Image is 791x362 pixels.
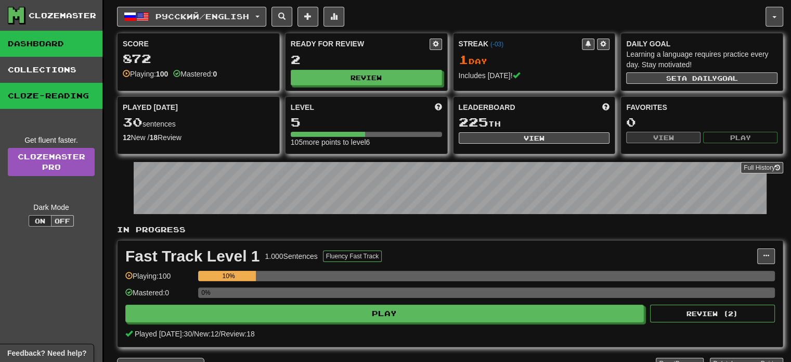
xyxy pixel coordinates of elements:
[123,115,142,129] span: 30
[650,305,775,322] button: Review (2)
[125,305,644,322] button: Play
[123,102,178,113] span: Played [DATE]
[626,72,777,84] button: Seta dailygoal
[459,132,610,144] button: View
[323,251,382,262] button: Fluency Fast Track
[490,41,503,48] a: (-03)
[602,102,610,113] span: This week in points, UTC
[125,271,193,288] div: Playing: 100
[192,330,194,338] span: /
[123,132,274,143] div: New / Review
[149,133,158,142] strong: 18
[459,39,582,49] div: Streak
[626,102,777,113] div: Favorites
[125,248,260,264] div: Fast Track Level 1
[323,7,344,27] button: More stats
[123,69,168,79] div: Playing:
[123,133,131,142] strong: 12
[29,10,96,21] div: Clozemaster
[8,202,95,213] div: Dark Mode
[271,7,292,27] button: Search sentences
[135,330,192,338] span: Played [DATE]: 30
[117,7,266,27] button: Русский/English
[8,135,95,145] div: Get fluent faster.
[459,102,515,113] span: Leaderboard
[123,39,274,49] div: Score
[156,70,168,78] strong: 100
[435,102,442,113] span: Score more points to level up
[123,116,274,129] div: sentences
[194,330,218,338] span: New: 12
[221,330,254,338] span: Review: 18
[291,39,430,49] div: Ready for Review
[626,132,701,143] button: View
[459,52,469,67] span: 1
[291,102,314,113] span: Level
[291,70,442,85] button: Review
[213,70,217,78] strong: 0
[291,53,442,66] div: 2
[291,116,442,129] div: 5
[201,271,256,281] div: 10%
[123,52,274,65] div: 872
[459,53,610,67] div: Day
[459,116,610,129] div: th
[265,251,318,261] div: 1.000 Sentences
[682,74,717,82] span: a daily
[7,348,86,358] span: Open feedback widget
[219,330,221,338] span: /
[626,39,777,49] div: Daily Goal
[155,12,249,21] span: Русский / English
[741,162,783,173] button: Full History
[297,7,318,27] button: Add sentence to collection
[459,115,488,129] span: 225
[291,137,442,147] div: 105 more points to level 6
[703,132,777,143] button: Play
[117,224,783,235] p: In Progress
[626,116,777,129] div: 0
[8,148,95,176] a: ClozemasterPro
[125,288,193,305] div: Mastered: 0
[51,215,74,227] button: Off
[626,49,777,70] div: Learning a language requires practice every day. Stay motivated!
[459,70,610,81] div: Includes [DATE]!
[29,215,51,227] button: On
[173,69,217,79] div: Mastered:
